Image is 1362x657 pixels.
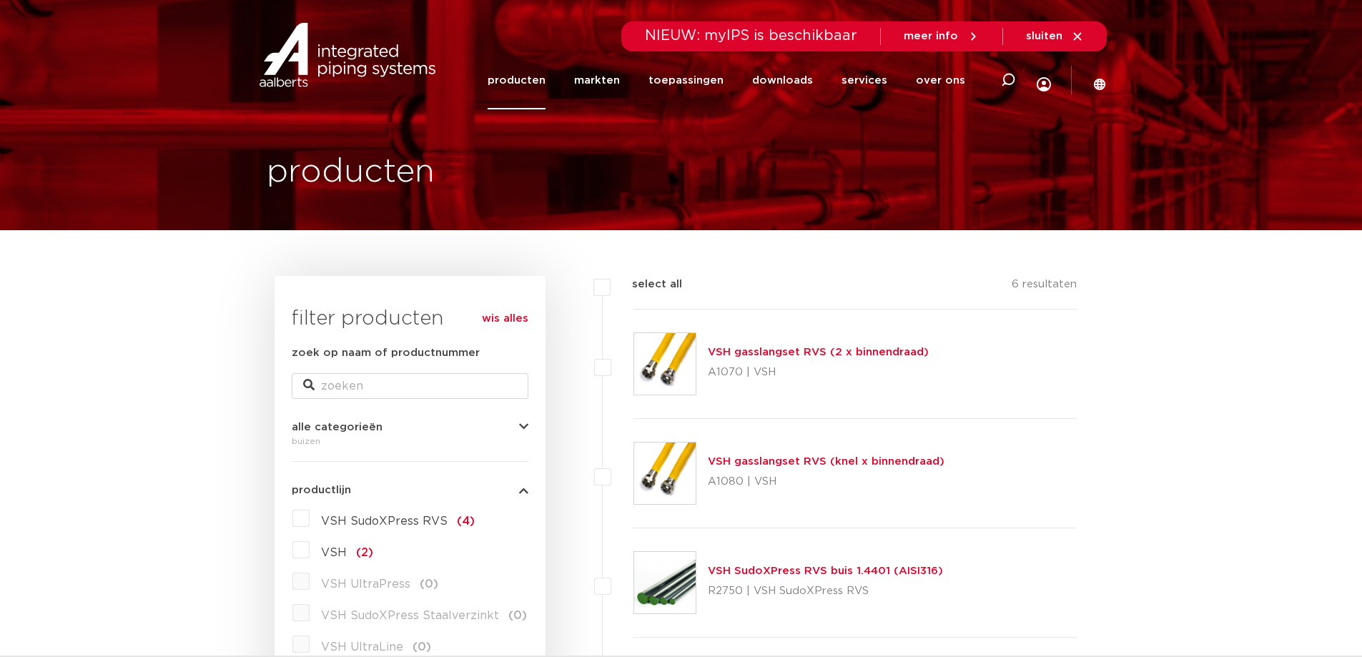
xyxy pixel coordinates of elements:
[1037,47,1051,114] div: my IPS
[292,345,480,362] label: zoek op naam of productnummer
[321,610,499,621] span: VSH SudoXPress Staalverzinkt
[508,610,527,621] span: (0)
[488,51,965,109] nav: Menu
[457,515,475,527] span: (4)
[708,470,944,493] p: A1080 | VSH
[292,485,528,495] button: productlijn
[634,443,696,504] img: Thumbnail for VSH gasslangset RVS (knel x binnendraad)
[1026,30,1084,43] a: sluiten
[645,29,857,43] span: NIEUW: myIPS is beschikbaar
[292,485,351,495] span: productlijn
[292,373,528,399] input: zoeken
[904,31,958,41] span: meer info
[904,30,979,43] a: meer info
[574,51,620,109] a: markten
[292,422,528,433] button: alle categorieën
[292,433,528,450] div: buizen
[708,565,943,576] a: VSH SudoXPress RVS buis 1.4401 (AISI316)
[420,578,438,590] span: (0)
[321,641,403,653] span: VSH UltraLine
[267,149,435,195] h1: producten
[292,305,528,333] h3: filter producten
[708,456,944,467] a: VSH gasslangset RVS (knel x binnendraad)
[321,515,448,527] span: VSH SudoXPress RVS
[752,51,813,109] a: downloads
[1012,276,1077,298] p: 6 resultaten
[648,51,724,109] a: toepassingen
[292,422,383,433] span: alle categorieën
[321,578,410,590] span: VSH UltraPress
[413,641,431,653] span: (0)
[634,552,696,613] img: Thumbnail for VSH SudoXPress RVS buis 1.4401 (AISI316)
[321,547,347,558] span: VSH
[482,310,528,327] a: wis alles
[708,347,929,357] a: VSH gasslangset RVS (2 x binnendraad)
[708,361,929,384] p: A1070 | VSH
[916,51,965,109] a: over ons
[488,51,546,109] a: producten
[1026,31,1062,41] span: sluiten
[842,51,887,109] a: services
[611,276,682,293] label: select all
[356,547,373,558] span: (2)
[708,580,943,603] p: R2750 | VSH SudoXPress RVS
[634,333,696,395] img: Thumbnail for VSH gasslangset RVS (2 x binnendraad)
